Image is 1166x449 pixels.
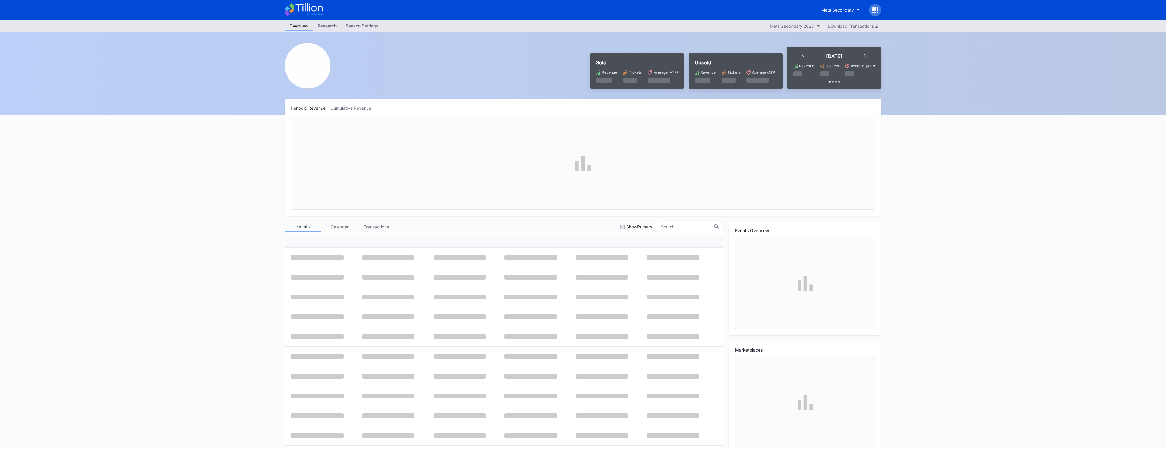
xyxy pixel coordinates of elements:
div: Tickets [826,64,839,68]
div: Average (ATP) [654,70,678,75]
button: Mets Secondary 2025 [767,22,823,30]
div: Unsold [695,59,777,65]
a: Season Settings [341,21,383,31]
div: Season Settings [341,21,383,30]
div: Mets Secondary [821,7,854,12]
div: Calendar [321,222,358,232]
div: Sold [596,59,678,65]
div: Average (ATP) [752,70,777,75]
div: [DATE] [826,53,842,59]
a: Overview [285,21,313,31]
button: Mets Secondary [817,4,864,16]
div: Revenue [700,70,716,75]
div: Revenue [602,70,617,75]
div: Revenue [799,64,814,68]
div: Average (ATP) [851,64,875,68]
button: Download Transactions [825,22,881,30]
div: Cumulative Revenue [330,105,376,111]
div: Marketplaces [735,347,875,352]
div: Transactions [358,222,394,232]
div: Tickets [629,70,642,75]
div: Mets Secondary 2025 [770,23,814,29]
div: Events Overview [735,228,875,233]
div: Download Transactions [828,23,878,29]
div: Events [285,222,321,232]
div: Show Primary [626,224,652,229]
input: Search [661,224,714,229]
a: Research [313,21,341,31]
div: Research [313,21,341,30]
div: Tickets [728,70,740,75]
div: Periodic Revenue [291,105,330,111]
